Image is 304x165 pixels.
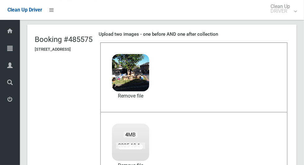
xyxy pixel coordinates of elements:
[99,32,289,37] h4: Upload two images - one before AND one after collection
[112,91,149,101] a: Remove file
[7,7,42,13] span: Clean Up Driver
[35,35,92,44] h2: Booking #485575
[126,132,128,138] strong: 4
[270,9,290,13] small: DRIVER
[267,4,296,13] span: Clean Up
[123,132,138,138] span: MB
[116,142,226,149] span: 2025-10-1008.28.185273568636552630378.jpg
[35,47,92,52] h5: [STREET_ADDRESS]
[7,5,42,15] a: Clean Up Driver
